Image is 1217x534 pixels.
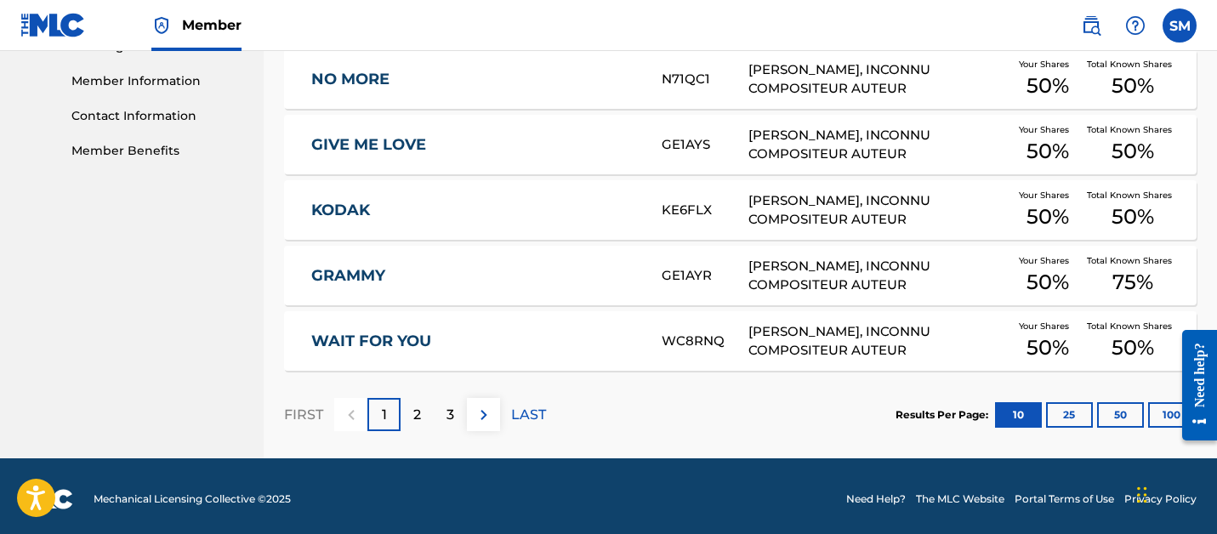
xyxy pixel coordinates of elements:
span: Total Known Shares [1087,254,1179,267]
span: Your Shares [1019,58,1076,71]
span: Total Known Shares [1087,123,1179,136]
div: N71QC1 [662,70,748,89]
span: 50 % [1112,202,1154,232]
p: LAST [511,405,546,425]
span: 75 % [1112,267,1153,298]
a: Contact Information [71,107,243,125]
span: Total Known Shares [1087,189,1179,202]
a: Portal Terms of Use [1015,491,1114,507]
span: 50 % [1112,332,1154,363]
div: [PERSON_NAME], INCONNU COMPOSITEUR AUTEUR [748,191,1009,230]
div: Drag [1137,469,1147,520]
span: Your Shares [1019,189,1076,202]
a: GIVE ME LOVE [311,135,639,155]
span: Total Known Shares [1087,58,1179,71]
div: [PERSON_NAME], INCONNU COMPOSITEUR AUTEUR [748,257,1009,295]
span: Your Shares [1019,254,1076,267]
div: GE1AYR [662,266,748,286]
a: WAIT FOR YOU [311,332,639,351]
p: 1 [382,405,387,425]
p: 3 [446,405,454,425]
div: [PERSON_NAME], INCONNU COMPOSITEUR AUTEUR [748,126,1009,164]
span: Mechanical Licensing Collective © 2025 [94,491,291,507]
span: 50 % [1112,71,1154,101]
a: The MLC Website [916,491,1004,507]
iframe: Chat Widget [1132,452,1217,534]
div: WC8RNQ [662,332,748,351]
span: 50 % [1026,136,1069,167]
a: Public Search [1074,9,1108,43]
span: 50 % [1112,136,1154,167]
img: search [1081,15,1101,36]
button: 50 [1097,402,1144,428]
a: GRAMMY [311,266,639,286]
button: 100 [1148,402,1195,428]
div: GE1AYS [662,135,748,155]
span: 50 % [1026,202,1069,232]
p: Results Per Page: [896,407,992,423]
span: 50 % [1026,332,1069,363]
span: Your Shares [1019,320,1076,332]
a: Member Information [71,72,243,90]
a: Need Help? [846,491,906,507]
span: 50 % [1026,71,1069,101]
span: Your Shares [1019,123,1076,136]
button: 25 [1046,402,1093,428]
img: right [474,405,494,425]
a: NO MORE [311,70,639,89]
img: MLC Logo [20,13,86,37]
a: KODAK [311,201,639,220]
div: Help [1118,9,1152,43]
span: 50 % [1026,267,1069,298]
div: [PERSON_NAME], INCONNU COMPOSITEUR AUTEUR [748,60,1009,99]
a: Privacy Policy [1124,491,1197,507]
span: Member [182,15,242,35]
button: 10 [995,402,1042,428]
img: help [1125,15,1146,36]
p: FIRST [284,405,323,425]
div: User Menu [1163,9,1197,43]
img: Top Rightsholder [151,15,172,36]
a: Member Benefits [71,142,243,160]
div: KE6FLX [662,201,748,220]
span: Total Known Shares [1087,320,1179,332]
div: [PERSON_NAME], INCONNU COMPOSITEUR AUTEUR [748,322,1009,361]
iframe: Resource Center [1169,317,1217,454]
p: 2 [413,405,421,425]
